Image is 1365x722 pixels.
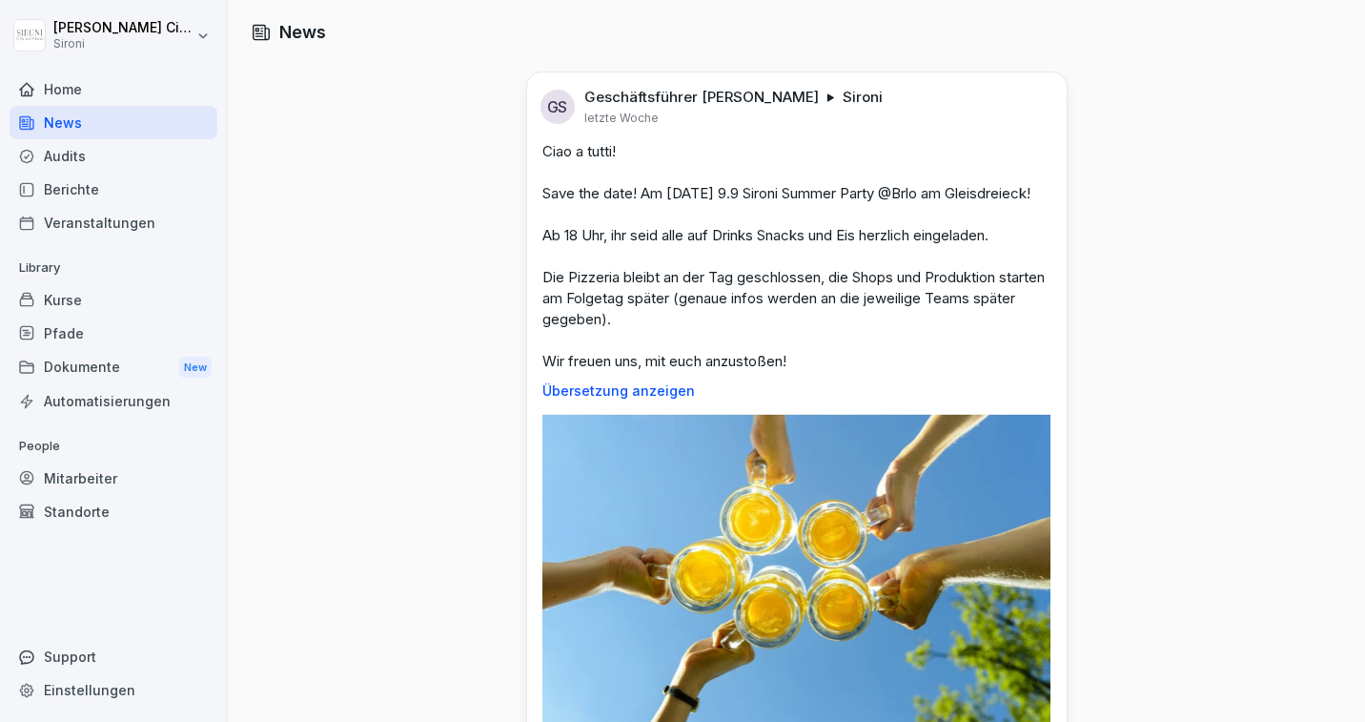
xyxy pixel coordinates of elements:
[584,88,819,107] p: Geschäftsführer [PERSON_NAME]
[10,317,217,350] a: Pfade
[540,90,575,124] div: GS
[279,19,326,45] h1: News
[10,673,217,707] a: Einstellungen
[10,253,217,283] p: Library
[542,141,1051,372] p: Ciao a tutti! Save the date! Am [DATE] 9.9 Sironi Summer Party @Brlo am Gleisdreieck! Ab 18 Uhr, ...
[10,495,217,528] a: Standorte
[10,206,217,239] a: Veranstaltungen
[10,72,217,106] a: Home
[10,431,217,462] p: People
[542,383,1051,399] p: Übersetzung anzeigen
[53,20,193,36] p: [PERSON_NAME] Ciccarone
[10,462,217,495] a: Mitarbeiter
[10,350,217,385] a: DokumenteNew
[10,139,217,173] a: Audits
[10,173,217,206] a: Berichte
[53,37,193,51] p: Sironi
[10,283,217,317] a: Kurse
[584,111,659,126] p: letzte Woche
[10,384,217,418] a: Automatisierungen
[10,106,217,139] a: News
[843,88,883,107] p: Sironi
[10,640,217,673] div: Support
[10,350,217,385] div: Dokumente
[179,357,212,379] div: New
